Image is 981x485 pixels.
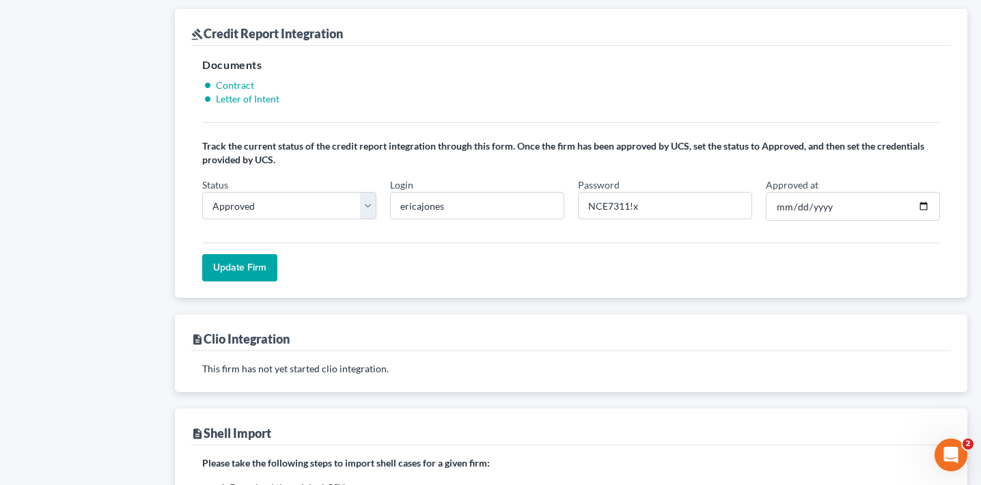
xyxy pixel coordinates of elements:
p: Track the current status of the credit report integration through this form. Once the firm has be... [202,139,940,167]
label: Login [390,178,413,192]
a: Letter of Intent [216,93,279,105]
div: Credit Report Integration [191,25,343,42]
label: Approved at [766,178,818,192]
span: 2 [963,439,973,449]
i: description [191,428,204,440]
label: Status [202,178,228,192]
p: This firm has not yet started clio integration. [202,362,940,376]
iframe: Intercom live chat [935,439,967,471]
a: Contract [216,79,254,91]
i: description [191,333,204,346]
div: Clio Integration [191,331,290,347]
label: Password [578,178,620,192]
div: Shell Import [191,425,271,441]
h5: Documents [202,57,940,73]
input: Update Firm [202,254,277,281]
p: Please take the following steps to import shell cases for a given firm: [202,456,940,470]
i: gavel [191,28,204,40]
